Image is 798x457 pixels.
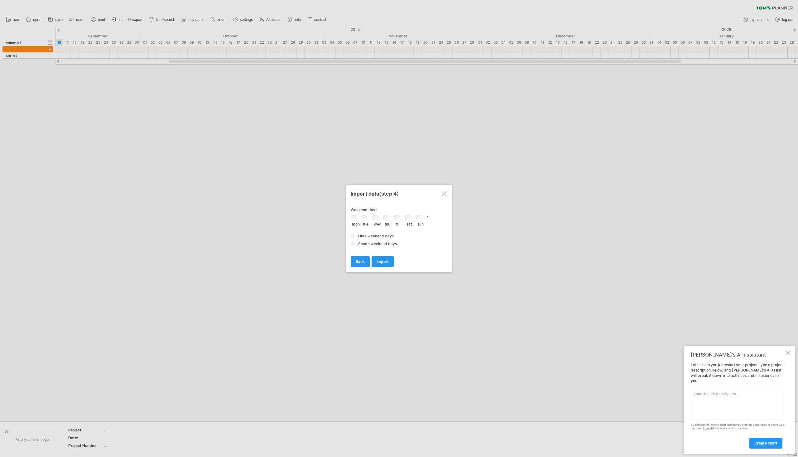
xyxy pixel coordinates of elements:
label: sun [417,222,424,226]
a: back [351,256,370,267]
span: back [356,259,365,264]
div: Import data [351,188,447,199]
label: wed [374,222,382,226]
a: import [372,256,394,267]
label: sat [406,222,412,226]
div: Let us help you jumpstart your project: type a project description below, and [PERSON_NAME]'s AI ... [691,362,784,448]
input: Hide weekend days [351,234,355,238]
a: OpenAI [703,426,713,430]
div: By clicking the 'create chart' button you grant us permission to share your input with for analys... [691,423,784,430]
span: Weekend days [351,207,377,212]
span: (step 4) [379,191,399,197]
input: Shade weekend days [351,241,355,246]
span: import [377,259,389,264]
span: create chart [754,441,777,445]
a: create chart [749,438,782,449]
label: thu [385,222,390,226]
label: tue [363,222,368,226]
label: mon [352,222,360,226]
span: Shade weekend days [358,241,397,246]
span: Hide weekend days [358,234,394,238]
label: fri [396,222,399,226]
div: [PERSON_NAME]'s AI-assistant [691,352,784,358]
div: ' [351,215,447,226]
